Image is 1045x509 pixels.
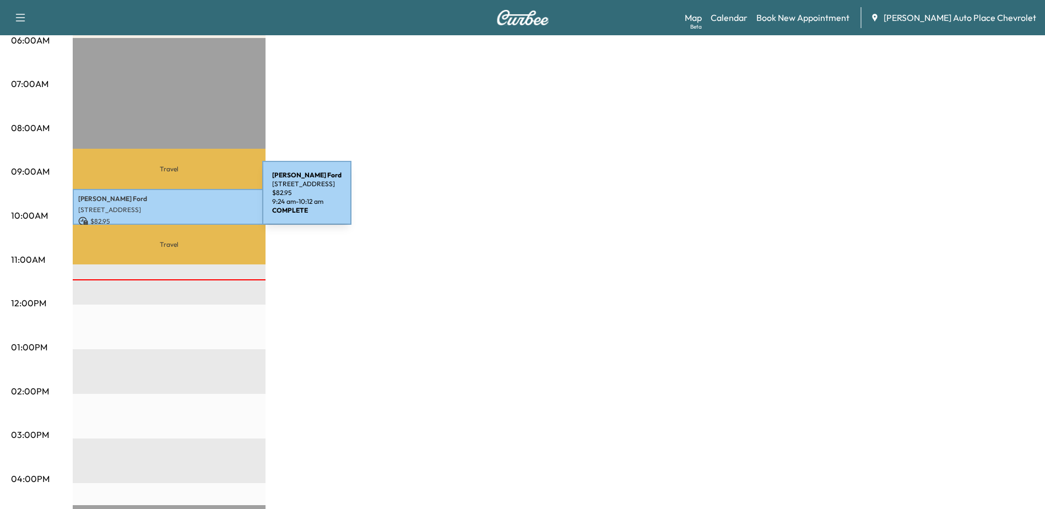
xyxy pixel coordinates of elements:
[11,34,50,47] p: 06:00AM
[73,225,266,265] p: Travel
[78,216,260,226] p: $ 82.95
[11,121,50,134] p: 08:00AM
[11,253,45,266] p: 11:00AM
[11,385,49,398] p: 02:00PM
[11,428,49,441] p: 03:00PM
[11,296,46,310] p: 12:00PM
[711,11,748,24] a: Calendar
[11,209,48,222] p: 10:00AM
[78,205,260,214] p: [STREET_ADDRESS]
[11,340,47,354] p: 01:00PM
[690,23,702,31] div: Beta
[78,194,260,203] p: [PERSON_NAME] Ford
[756,11,849,24] a: Book New Appointment
[11,77,48,90] p: 07:00AM
[11,472,50,485] p: 04:00PM
[496,10,549,25] img: Curbee Logo
[73,149,266,189] p: Travel
[884,11,1036,24] span: [PERSON_NAME] Auto Place Chevrolet
[11,165,50,178] p: 09:00AM
[685,11,702,24] a: MapBeta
